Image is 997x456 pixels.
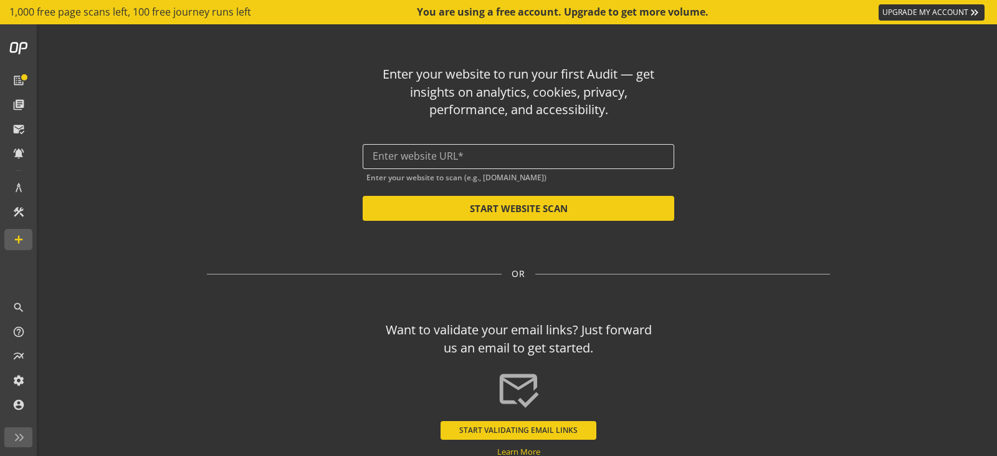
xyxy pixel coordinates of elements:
[380,65,657,119] div: Enter your website to run your first Audit — get insights on analytics, cookies, privacy, perform...
[512,268,525,280] span: OR
[12,326,25,338] mat-icon: help_outline
[12,74,25,87] mat-icon: list_alt
[9,5,251,19] span: 1,000 free page scans left, 100 free journey runs left
[12,374,25,387] mat-icon: settings
[12,233,25,246] mat-icon: add
[12,147,25,160] mat-icon: notifications_active
[366,170,546,182] mat-hint: Enter your website to scan (e.g., [DOMAIN_NAME])
[12,123,25,135] mat-icon: mark_email_read
[12,206,25,218] mat-icon: construction
[441,421,596,440] button: START VALIDATING EMAIL LINKS
[879,4,985,21] a: UPGRADE MY ACCOUNT
[12,182,25,194] mat-icon: architecture
[363,196,674,221] button: START WEBSITE SCAN
[12,99,25,111] mat-icon: library_books
[373,150,664,162] input: Enter website URL*
[12,399,25,411] mat-icon: account_circle
[380,321,657,357] div: Want to validate your email links? Just forward us an email to get started.
[12,350,25,362] mat-icon: multiline_chart
[968,6,981,19] mat-icon: keyboard_double_arrow_right
[417,5,710,19] div: You are using a free account. Upgrade to get more volume.
[497,367,540,411] mat-icon: mark_email_read
[12,301,25,314] mat-icon: search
